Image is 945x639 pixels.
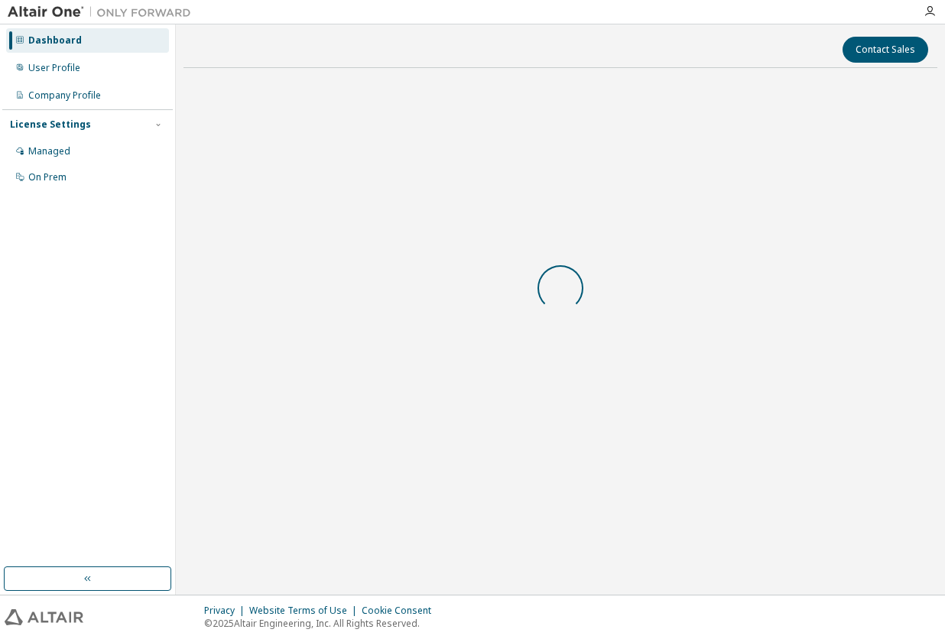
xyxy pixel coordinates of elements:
[28,62,80,74] div: User Profile
[204,605,249,617] div: Privacy
[28,171,67,183] div: On Prem
[843,37,928,63] button: Contact Sales
[10,118,91,131] div: License Settings
[249,605,362,617] div: Website Terms of Use
[28,89,101,102] div: Company Profile
[204,617,440,630] p: © 2025 Altair Engineering, Inc. All Rights Reserved.
[5,609,83,625] img: altair_logo.svg
[8,5,199,20] img: Altair One
[362,605,440,617] div: Cookie Consent
[28,145,70,157] div: Managed
[28,34,82,47] div: Dashboard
